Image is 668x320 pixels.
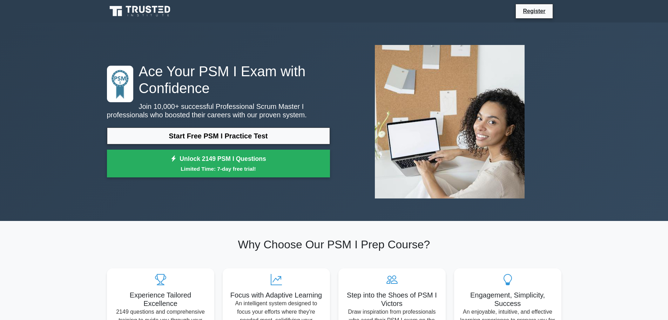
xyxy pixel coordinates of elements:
a: Start Free PSM I Practice Test [107,128,330,144]
h5: Step into the Shoes of PSM I Victors [344,291,440,308]
h5: Experience Tailored Excellence [113,291,209,308]
h5: Focus with Adaptive Learning [228,291,324,299]
h5: Engagement, Simplicity, Success [460,291,556,308]
a: Unlock 2149 PSM I QuestionsLimited Time: 7-day free trial! [107,150,330,178]
h2: Why Choose Our PSM I Prep Course? [107,238,561,251]
a: Register [519,7,549,15]
small: Limited Time: 7-day free trial! [116,165,321,173]
h1: Ace Your PSM I Exam with Confidence [107,63,330,97]
p: Join 10,000+ successful Professional Scrum Master I professionals who boosted their careers with ... [107,102,330,119]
